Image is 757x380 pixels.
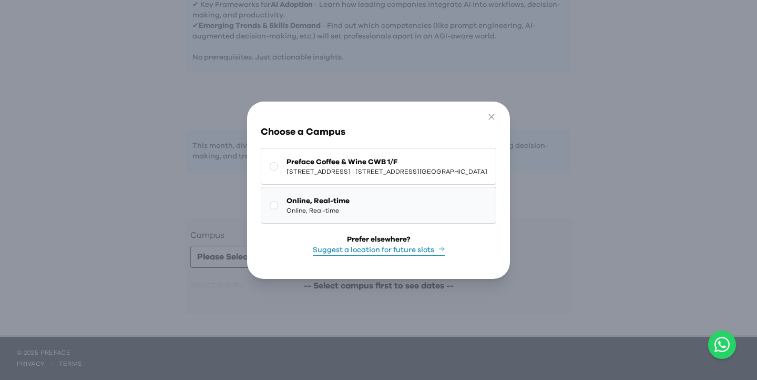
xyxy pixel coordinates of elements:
[287,157,487,167] span: Preface Coffee & Wine CWB 1/F
[261,187,496,224] button: Online, Real-timeOnline, Real-time
[287,167,487,176] span: [STREET_ADDRESS] | [STREET_ADDRESS][GEOGRAPHIC_DATA]
[287,196,350,206] span: Online, Real-time
[261,148,496,185] button: Preface Coffee & Wine CWB 1/F[STREET_ADDRESS] | [STREET_ADDRESS][GEOGRAPHIC_DATA]
[261,125,496,139] h3: Choose a Campus
[347,234,411,245] div: Prefer elsewhere?
[287,206,350,215] span: Online, Real-time
[313,245,445,256] button: Suggest a location for future slots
